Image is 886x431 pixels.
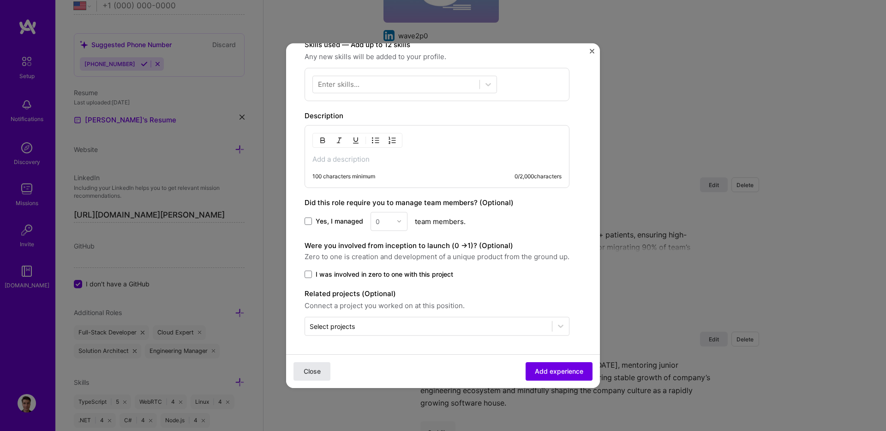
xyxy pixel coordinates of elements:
div: Select projects [310,321,355,331]
label: Skills used — Add up to 12 skills [305,39,569,50]
img: Bold [319,136,326,144]
span: Close [304,366,321,376]
img: OL [389,136,396,144]
button: Add experience [526,362,593,380]
label: Related projects (Optional) [305,288,569,299]
span: Zero to one is creation and development of a unique product from the ground up. [305,251,569,262]
span: Connect a project you worked on at this position. [305,300,569,311]
button: Close [293,362,330,380]
label: Were you involved from inception to launch (0 - > 1)? (Optional) [305,241,513,249]
img: UL [372,136,379,144]
div: 100 characters minimum [312,172,375,180]
button: Close [590,49,594,58]
div: team members. [305,212,569,231]
span: I was involved in zero to one with this project [316,269,453,279]
img: Italic [335,136,343,144]
div: Enter skills... [318,79,359,89]
img: Underline [352,136,359,144]
label: Description [305,111,343,120]
span: Any new skills will be added to your profile. [305,51,569,62]
span: Yes, I managed [316,217,363,226]
label: Did this role require you to manage team members? (Optional) [305,198,514,206]
span: Add experience [535,366,583,376]
div: 0 / 2,000 characters [515,172,562,180]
